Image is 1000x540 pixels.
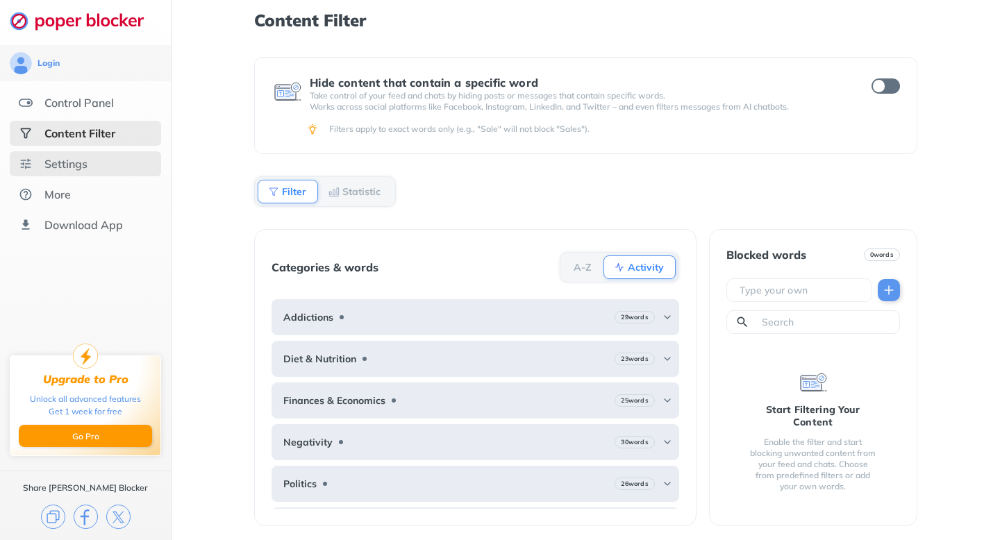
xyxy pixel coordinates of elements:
[310,101,846,112] p: Works across social platforms like Facebook, Instagram, LinkedIn, and Twitter – and even filters ...
[628,263,664,271] b: Activity
[44,126,115,140] div: Content Filter
[342,187,381,196] b: Statistic
[283,353,356,364] b: Diet & Nutrition
[44,96,114,110] div: Control Panel
[283,437,333,448] b: Negativity
[574,263,592,271] b: A-Z
[614,262,625,273] img: Activity
[621,396,648,405] b: 25 words
[268,186,279,197] img: Filter
[37,58,60,69] div: Login
[19,157,33,171] img: settings.svg
[74,505,98,529] img: facebook.svg
[106,505,131,529] img: x.svg
[726,248,806,261] div: Blocked words
[760,315,894,329] input: Search
[19,425,152,447] button: Go Pro
[283,478,317,489] b: Politics
[738,283,866,297] input: Type your own
[44,187,71,201] div: More
[254,11,917,29] h1: Content Filter
[10,52,32,74] img: avatar.svg
[272,261,378,273] div: Categories & words
[749,437,878,492] div: Enable the filter and start blocking unwanted content from your feed and chats. Choose from prede...
[43,373,128,386] div: Upgrade to Pro
[328,186,340,197] img: Statistic
[621,437,648,447] b: 30 words
[19,187,33,201] img: about.svg
[23,482,148,493] div: Share [PERSON_NAME] Blocker
[49,405,122,418] div: Get 1 week for free
[310,90,846,101] p: Take control of your feed and chats by hiding posts or messages that contain specific words.
[283,312,333,323] b: Addictions
[19,218,33,232] img: download-app.svg
[283,395,385,406] b: Finances & Economics
[310,76,846,89] div: Hide content that contain a specific word
[749,403,878,428] div: Start Filtering Your Content
[621,479,648,489] b: 26 words
[621,354,648,364] b: 23 words
[329,124,897,135] div: Filters apply to exact words only (e.g., "Sale" will not block "Sales").
[282,187,306,196] b: Filter
[10,11,159,31] img: logo-webpage.svg
[44,157,87,171] div: Settings
[41,505,65,529] img: copy.svg
[30,393,141,405] div: Unlock all advanced features
[73,344,98,369] img: upgrade-to-pro.svg
[19,126,33,140] img: social-selected.svg
[19,96,33,110] img: features.svg
[621,312,648,322] b: 29 words
[870,250,894,260] b: 0 words
[44,218,123,232] div: Download App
